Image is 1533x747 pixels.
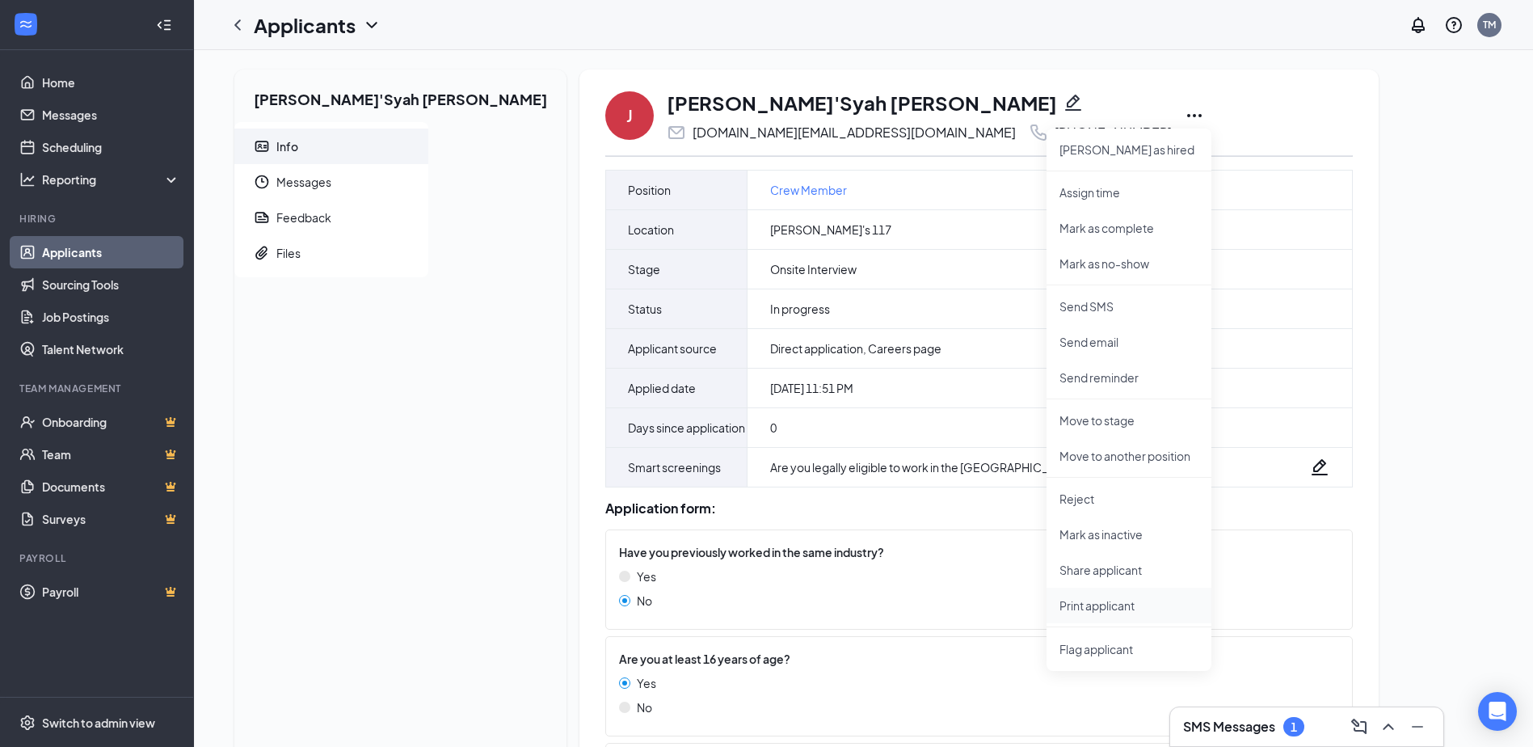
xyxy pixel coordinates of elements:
[156,17,172,33] svg: Collapse
[626,104,633,127] div: J
[254,11,356,39] h1: Applicants
[276,138,298,154] div: Info
[19,715,36,731] svg: Settings
[770,261,857,277] span: Onsite Interview
[42,406,180,438] a: OnboardingCrown
[42,438,180,471] a: TeamCrown
[42,301,180,333] a: Job Postings
[1059,448,1198,464] p: Move to another position
[234,164,428,200] a: ClockMessages
[19,212,177,226] div: Hiring
[42,268,180,301] a: Sourcing Tools
[19,171,36,188] svg: Analysis
[637,698,652,716] span: No
[1478,692,1517,731] div: Open Intercom Messenger
[667,123,686,142] svg: Email
[276,209,331,226] div: Feedback
[770,459,1106,475] div: Are you legally eligible to work in the [GEOGRAPHIC_DATA]? :
[1059,369,1198,386] p: Send reminder
[1375,714,1401,740] button: ChevronUp
[628,220,674,239] span: Location
[19,382,177,395] div: Team Management
[605,500,1353,517] div: Application form:
[1059,491,1198,507] p: Reject
[637,674,656,692] span: Yes
[1059,640,1198,658] span: Flag applicant
[770,340,941,357] span: Direct application, Careers page
[1059,562,1198,578] p: Share applicant
[1185,106,1204,125] svg: Ellipses
[234,235,428,271] a: PaperclipFiles
[1029,123,1048,142] svg: Phone
[42,503,180,535] a: SurveysCrown
[1059,597,1198,614] p: Print applicant
[1405,714,1430,740] button: Minimize
[276,245,301,261] div: Files
[1059,526,1198,542] p: Mark as inactive
[42,471,180,503] a: DocumentsCrown
[1059,220,1198,236] p: Mark as complete
[1059,334,1198,350] p: Send email
[1059,184,1198,200] p: Assign time
[1291,720,1297,734] div: 1
[770,181,847,199] a: Crew Member
[628,339,717,358] span: Applicant source
[1310,458,1329,477] svg: Pencil
[42,171,181,188] div: Reporting
[42,236,180,268] a: Applicants
[628,458,721,477] span: Smart screenings
[1059,141,1198,158] p: [PERSON_NAME] as hired
[1483,18,1496,32] div: TM
[42,333,180,365] a: Talent Network
[628,418,745,437] span: Days since application
[628,378,696,398] span: Applied date
[254,174,270,190] svg: Clock
[19,551,177,565] div: Payroll
[1055,124,1172,141] div: [PHONE_NUMBER]
[693,124,1016,141] div: [DOMAIN_NAME][EMAIL_ADDRESS][DOMAIN_NAME]
[42,131,180,163] a: Scheduling
[42,99,180,131] a: Messages
[276,164,415,200] span: Messages
[1183,718,1275,736] h3: SMS Messages
[628,180,671,200] span: Position
[42,576,180,608] a: PayrollCrown
[234,70,566,122] h2: [PERSON_NAME]'Syah [PERSON_NAME]
[770,222,891,238] span: [PERSON_NAME]'s 117
[1346,714,1372,740] button: ComposeMessage
[628,260,660,279] span: Stage
[254,138,270,154] svg: ContactCard
[637,568,656,585] span: Yes
[619,650,790,668] span: Are you at least 16 years of age?
[619,543,884,561] span: Have you previously worked in the same industry?
[42,66,180,99] a: Home
[1063,93,1083,112] svg: Pencil
[1444,15,1464,35] svg: QuestionInfo
[228,15,247,35] svg: ChevronLeft
[1408,717,1427,736] svg: Minimize
[254,245,270,261] svg: Paperclip
[42,715,155,731] div: Switch to admin view
[362,15,381,35] svg: ChevronDown
[1350,717,1369,736] svg: ComposeMessage
[18,16,34,32] svg: WorkstreamLogo
[1379,717,1398,736] svg: ChevronUp
[1059,298,1198,314] p: Send SMS
[234,129,428,164] a: ContactCardInfo
[254,209,270,226] svg: Report
[1059,412,1198,428] p: Move to stage
[1409,15,1428,35] svg: Notifications
[234,200,428,235] a: ReportFeedback
[628,299,662,319] span: Status
[770,380,853,396] span: [DATE] 11:51 PM
[770,301,830,317] span: In progress
[637,592,652,610] span: No
[667,89,1057,116] h1: [PERSON_NAME]'Syah [PERSON_NAME]
[770,420,777,436] span: 0
[1059,255,1198,272] p: Mark as no-show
